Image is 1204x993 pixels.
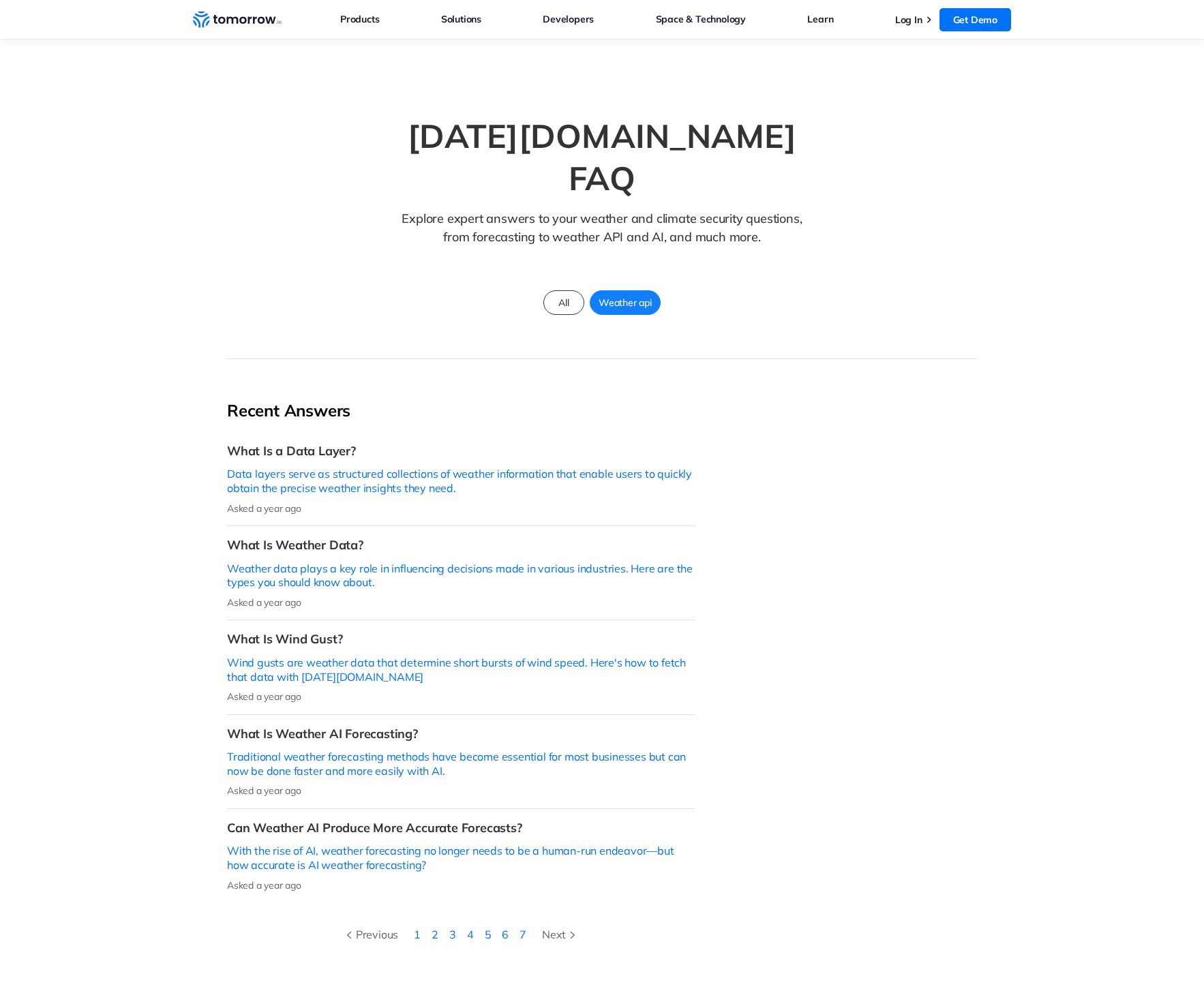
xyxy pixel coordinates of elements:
[550,294,577,311] span: All
[543,290,584,315] a: All
[449,928,456,941] a: 3
[590,290,661,315] a: Weather api
[227,562,695,590] p: Weather data plays a key role in influencing decisions made in various industries. Here are the t...
[342,926,398,943] div: Previous
[502,928,509,941] a: 6
[227,809,695,902] a: Can Weather AI Produce More Accurate Forecasts?With the rise of AI, weather forecasting no longer...
[227,715,695,809] a: What Is Weather AI Forecasting?Traditional weather forecasting methods have become essential for ...
[227,443,695,459] h3: What Is a Data Layer?
[227,596,695,609] p: Asked a year ago
[432,928,438,941] a: 2
[227,656,695,684] p: Wind gusts are weather data that determine short bursts of wind speed. Here's how to fetch that d...
[396,209,809,267] p: Explore expert answers to your weather and climate security questions, from forecasting to weathe...
[227,690,695,703] p: Asked a year ago
[441,10,481,28] a: Solutions
[227,879,695,891] p: Asked a year ago
[520,928,526,941] a: 7
[227,620,695,714] a: What Is Wind Gust?Wind gusts are weather data that determine short bursts of wind speed. Here's h...
[227,820,695,836] h3: Can Weather AI Produce More Accurate Forecasts?
[340,10,379,28] a: Products
[543,10,594,28] a: Developers
[590,294,660,311] span: Weather api
[227,844,695,872] p: With the rise of AI, weather forecasting no longer needs to be a human-run endeavor—but how accur...
[542,926,580,943] div: Next
[193,10,282,30] a: Home link
[227,726,695,742] h3: What Is Weather AI Forecasting?
[532,926,590,943] a: Next
[485,928,492,941] a: 5
[939,8,1011,31] a: Get Demo
[467,928,474,941] a: 4
[227,400,695,421] h2: Recent Answers
[656,10,746,28] a: Space & Technology
[370,114,834,200] h1: [DATE][DOMAIN_NAME] FAQ
[227,631,695,647] h3: What Is Wind Gust?
[227,432,695,526] a: What Is a Data Layer?Data layers serve as structured collections of weather information that enab...
[227,502,695,515] p: Asked a year ago
[227,537,695,553] h3: What Is Weather Data?
[807,10,833,28] a: Learn
[895,14,922,26] a: Log In
[227,750,695,778] p: Traditional weather forecasting methods have become essential for most businesses but can now be ...
[227,784,695,797] p: Asked a year ago
[227,526,695,620] a: What Is Weather Data?Weather data plays a key role in influencing decisions made in various indus...
[227,467,695,495] p: Data layers serve as structured collections of weather information that enable users to quickly o...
